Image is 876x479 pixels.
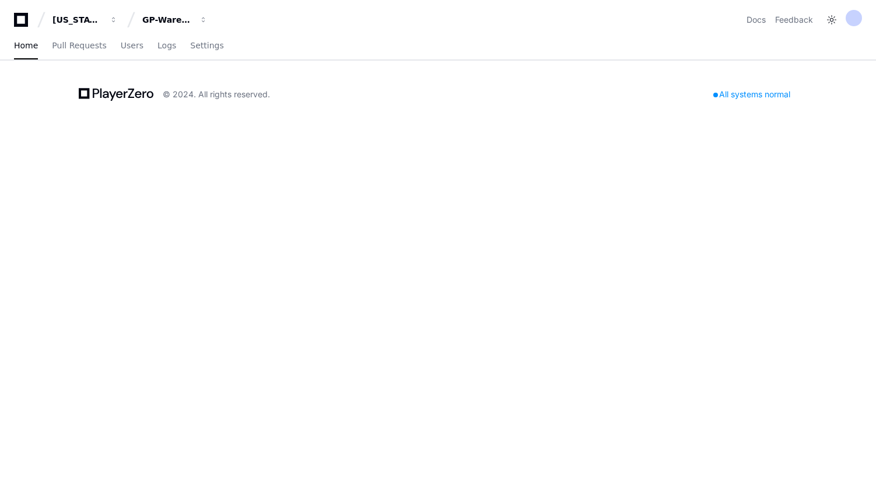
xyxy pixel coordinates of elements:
span: Settings [190,42,223,49]
span: Users [121,42,143,49]
span: Pull Requests [52,42,106,49]
a: Home [14,33,38,59]
a: Docs [747,14,766,26]
span: Logs [157,42,176,49]
div: [US_STATE] Pacific [52,14,103,26]
a: Logs [157,33,176,59]
button: GP-WarehouseControlCenterWCC) [138,9,212,30]
button: [US_STATE] Pacific [48,9,122,30]
span: Home [14,42,38,49]
a: Pull Requests [52,33,106,59]
div: All systems normal [706,86,797,103]
button: Feedback [775,14,813,26]
a: Settings [190,33,223,59]
div: GP-WarehouseControlCenterWCC) [142,14,192,26]
a: Users [121,33,143,59]
div: © 2024. All rights reserved. [163,89,270,100]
